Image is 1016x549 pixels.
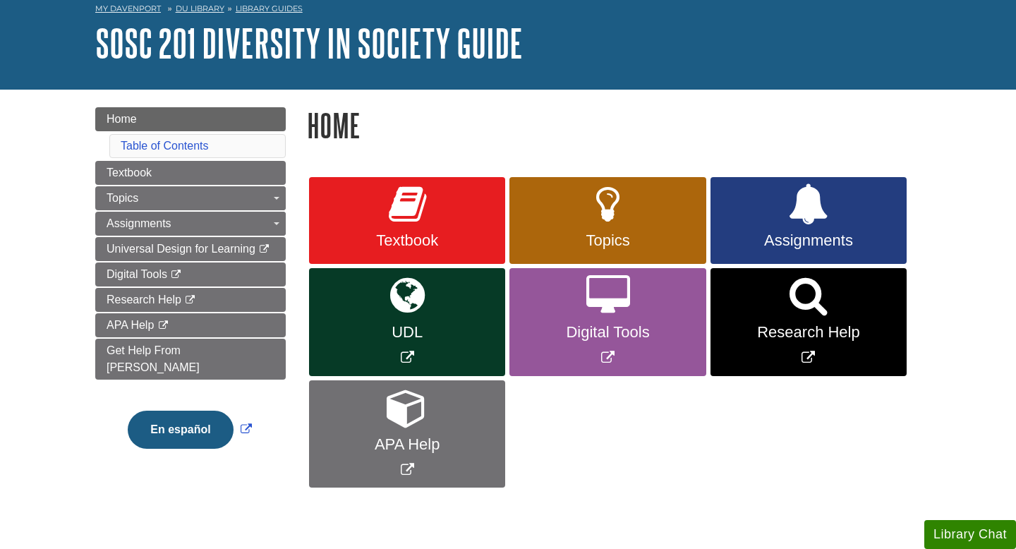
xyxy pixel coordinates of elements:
[307,107,921,143] h1: Home
[121,140,209,152] a: Table of Contents
[95,313,286,337] a: APA Help
[107,319,154,331] span: APA Help
[107,243,255,255] span: Universal Design for Learning
[107,113,137,125] span: Home
[236,4,303,13] a: Library Guides
[95,237,286,261] a: Universal Design for Learning
[95,107,286,473] div: Guide Page Menu
[509,177,706,265] a: Topics
[721,231,896,250] span: Assignments
[107,192,138,204] span: Topics
[320,435,495,454] span: APA Help
[95,3,161,15] a: My Davenport
[107,217,171,229] span: Assignments
[309,177,505,265] a: Textbook
[95,21,523,65] a: SOSC 201 Diversity in Society Guide
[95,339,286,380] a: Get Help From [PERSON_NAME]
[95,288,286,312] a: Research Help
[124,423,255,435] a: Link opens in new window
[710,177,907,265] a: Assignments
[107,344,200,373] span: Get Help From [PERSON_NAME]
[107,167,152,179] span: Textbook
[95,263,286,286] a: Digital Tools
[95,212,286,236] a: Assignments
[320,231,495,250] span: Textbook
[258,245,270,254] i: This link opens in a new window
[184,296,196,305] i: This link opens in a new window
[309,380,505,488] a: Link opens in new window
[309,268,505,376] a: Link opens in new window
[95,107,286,131] a: Home
[509,268,706,376] a: Link opens in new window
[95,186,286,210] a: Topics
[924,520,1016,549] button: Library Chat
[95,161,286,185] a: Textbook
[157,321,169,330] i: This link opens in a new window
[520,231,695,250] span: Topics
[176,4,224,13] a: DU Library
[107,268,167,280] span: Digital Tools
[107,294,181,306] span: Research Help
[721,323,896,342] span: Research Help
[128,411,233,449] button: En español
[320,323,495,342] span: UDL
[170,270,182,279] i: This link opens in a new window
[710,268,907,376] a: Link opens in new window
[520,323,695,342] span: Digital Tools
